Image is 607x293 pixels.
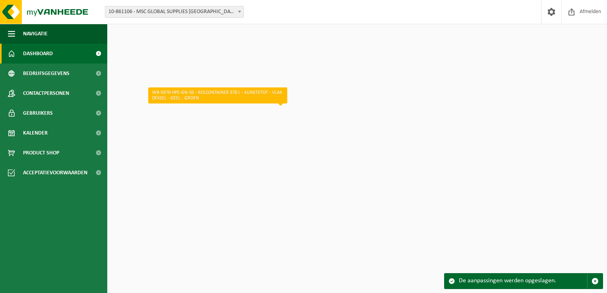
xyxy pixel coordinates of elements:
[23,163,87,183] span: Acceptatievoorwaarden
[459,274,587,289] div: De aanpassingen werden opgeslagen.
[23,123,48,143] span: Kalender
[105,6,244,18] span: 10-861106 - MSC GLOBAL SUPPLIES BELGIUM KRUISWEG - ANTWERPEN
[105,6,244,17] span: 10-861106 - MSC GLOBAL SUPPLIES BELGIUM KRUISWEG - ANTWERPEN
[23,143,59,163] span: Product Shop
[23,83,69,103] span: Contactpersonen
[23,44,53,64] span: Dashboard
[23,64,70,83] span: Bedrijfsgegevens
[23,24,48,44] span: Navigatie
[23,103,53,123] span: Gebruikers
